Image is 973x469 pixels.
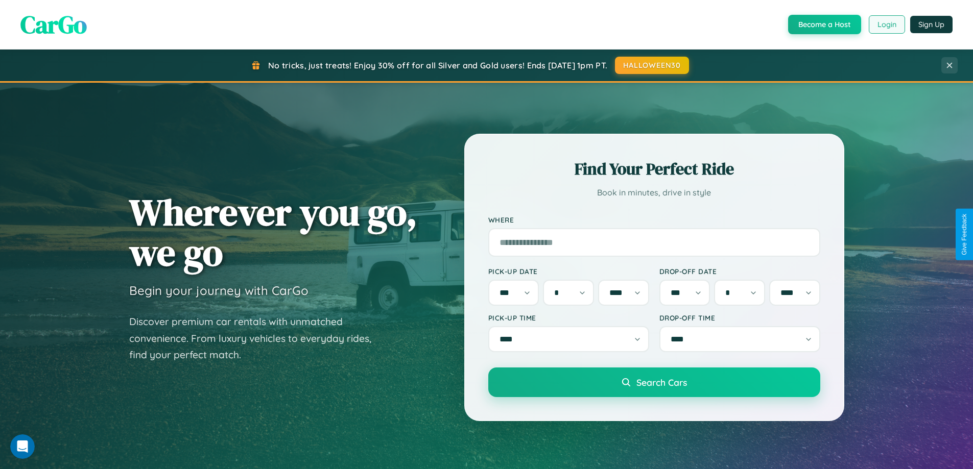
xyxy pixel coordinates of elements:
[20,8,87,41] span: CarGo
[10,434,35,459] iframe: Intercom live chat
[659,313,820,322] label: Drop-off Time
[869,15,905,34] button: Login
[910,16,953,33] button: Sign Up
[268,60,607,70] span: No tricks, just treats! Enjoy 30% off for all Silver and Gold users! Ends [DATE] 1pm PT.
[659,267,820,276] label: Drop-off Date
[488,185,820,200] p: Book in minutes, drive in style
[961,214,968,255] div: Give Feedback
[615,57,689,74] button: HALLOWEEN30
[636,377,687,388] span: Search Cars
[129,313,385,363] p: Discover premium car rentals with unmatched convenience. From luxury vehicles to everyday rides, ...
[129,192,417,273] h1: Wherever you go, we go
[488,158,820,180] h2: Find Your Perfect Ride
[129,283,308,298] h3: Begin your journey with CarGo
[488,313,649,322] label: Pick-up Time
[488,267,649,276] label: Pick-up Date
[488,215,820,224] label: Where
[788,15,861,34] button: Become a Host
[488,367,820,397] button: Search Cars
